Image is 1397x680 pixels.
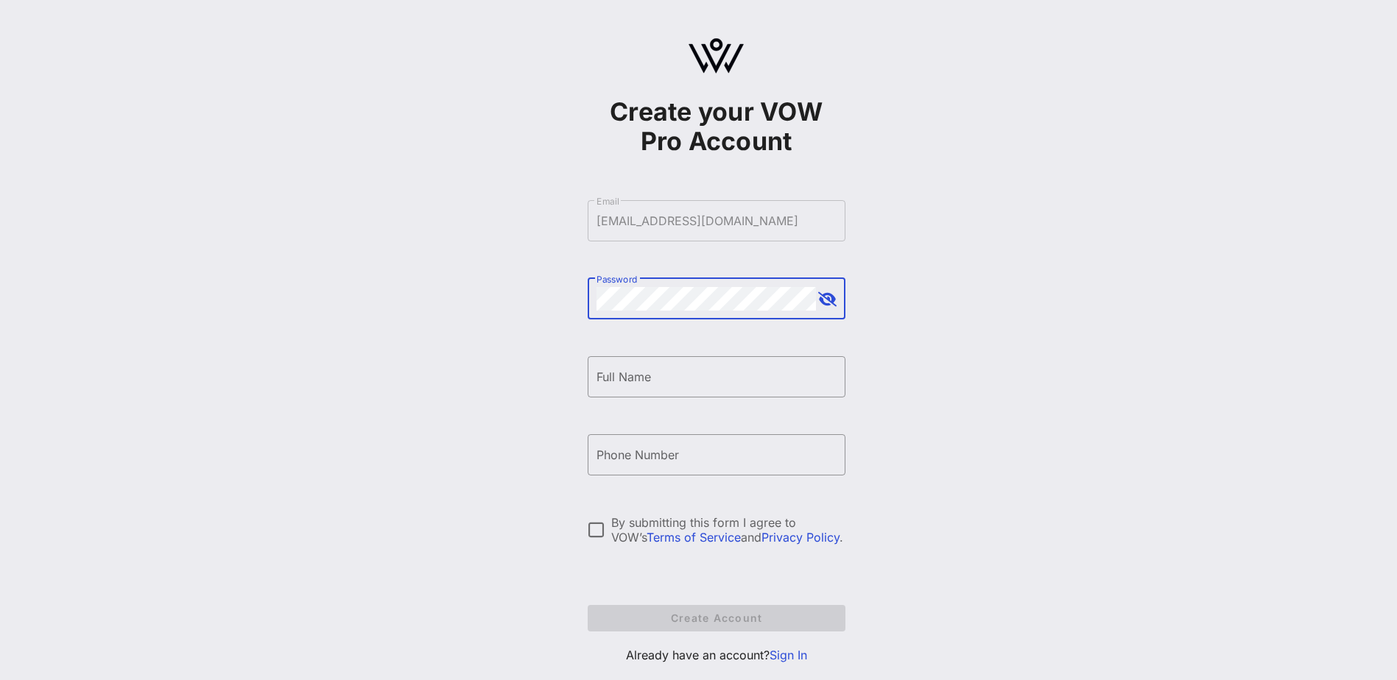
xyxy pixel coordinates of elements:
h1: Create your VOW Pro Account [588,97,845,156]
a: Privacy Policy [761,530,840,545]
a: Terms of Service [647,530,741,545]
button: append icon [818,292,837,307]
p: Already have an account? [588,646,845,664]
label: Email [597,196,619,207]
div: By submitting this form I agree to VOW’s and . [611,515,845,545]
img: logo.svg [689,38,744,74]
a: Sign In [770,648,807,662]
label: Password [597,274,638,285]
